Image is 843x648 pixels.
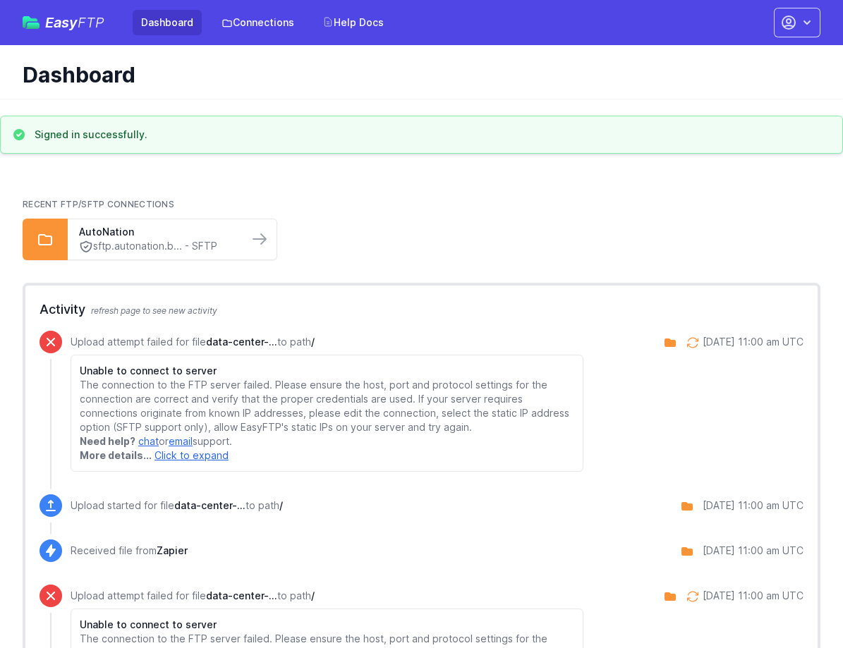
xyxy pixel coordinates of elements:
[213,10,303,35] a: Connections
[80,378,574,434] p: The connection to the FTP server failed. Please ensure the host, port and protocol settings for t...
[279,499,283,511] span: /
[206,336,277,348] span: data-center-1754823627.csv
[311,589,315,601] span: /
[80,435,135,447] strong: Need help?
[703,589,803,603] div: [DATE] 11:00 am UTC
[174,499,245,511] span: data-center-1754823627.csv
[91,305,217,316] span: refresh page to see new activity
[23,16,104,30] a: EasyFTP
[71,589,583,603] p: Upload attempt failed for file to path
[45,16,104,30] span: Easy
[40,300,803,319] h2: Activity
[314,10,392,35] a: Help Docs
[80,618,574,632] h6: Unable to connect to server
[157,544,188,556] span: Zapier
[133,10,202,35] a: Dashboard
[23,62,809,87] h1: Dashboard
[79,225,237,239] a: AutoNation
[703,335,803,349] div: [DATE] 11:00 am UTC
[71,544,188,558] p: Received file from
[23,16,40,29] img: easyftp_logo.png
[80,364,574,378] h6: Unable to connect to server
[23,199,820,210] h2: Recent FTP/SFTP Connections
[80,434,574,448] p: or support.
[71,499,283,513] p: Upload started for file to path
[703,499,803,513] div: [DATE] 11:00 am UTC
[206,589,277,601] span: data-center-1754737235.csv
[311,336,315,348] span: /
[169,435,193,447] a: email
[154,449,229,461] a: Click to expand
[703,544,803,558] div: [DATE] 11:00 am UTC
[80,449,152,461] strong: More details...
[35,128,147,142] h3: Signed in successfully.
[138,435,159,447] a: chat
[71,335,583,349] p: Upload attempt failed for file to path
[78,14,104,31] span: FTP
[79,239,237,254] a: sftp.autonation.b... - SFTP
